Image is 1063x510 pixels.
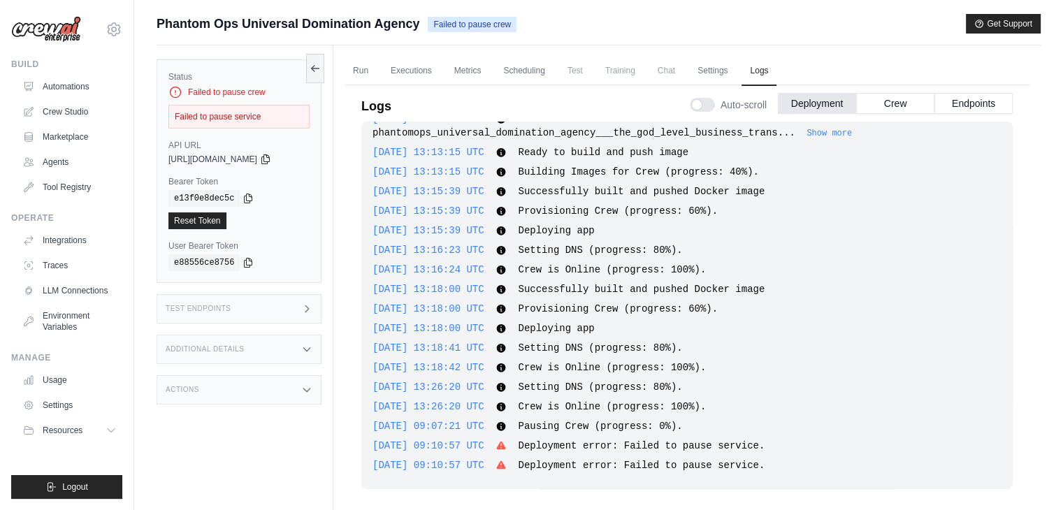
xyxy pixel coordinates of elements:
[373,421,484,432] span: [DATE] 09:07:21 UTC
[157,14,419,34] span: Phantom Ops Universal Domination Agency
[446,57,490,86] a: Metrics
[518,264,706,275] span: Crew is Online (progress: 100%).
[17,419,122,442] button: Resources
[518,460,765,471] span: Deployment error: Failed to pause service.
[518,186,765,197] span: Successfully built and pushed Docker image
[11,212,122,224] div: Operate
[17,279,122,302] a: LLM Connections
[518,401,706,412] span: Crew is Online (progress: 100%).
[373,342,484,354] span: [DATE] 13:18:41 UTC
[43,425,82,436] span: Resources
[373,460,484,471] span: [DATE] 09:10:57 UTC
[17,176,122,198] a: Tool Registry
[649,57,684,85] span: Chat is not available until the deployment is complete
[518,440,765,451] span: Deployment error: Failed to pause service.
[966,14,1041,34] button: Get Support
[559,57,591,85] span: Test
[11,475,122,499] button: Logout
[807,128,852,139] button: Show more
[518,147,688,158] span: Ready to build and push image
[993,443,1063,510] iframe: Chat Widget
[17,305,122,338] a: Environment Variables
[597,57,644,85] span: Training is not available until the deployment is complete
[168,154,257,165] span: [URL][DOMAIN_NAME]
[17,254,122,277] a: Traces
[373,303,484,314] span: [DATE] 13:18:00 UTC
[373,323,484,334] span: [DATE] 13:18:00 UTC
[345,57,377,86] a: Run
[518,284,765,295] span: Successfully built and pushed Docker image
[17,229,122,252] a: Integrations
[518,205,718,217] span: Provisioning Crew (progress: 60%).
[518,245,682,256] span: Setting DNS (progress: 80%).
[168,190,240,207] code: e13f0e8dec5c
[166,305,231,313] h3: Test Endpoints
[518,421,682,432] span: Pausing Crew (progress: 0%).
[168,71,310,82] label: Status
[856,93,934,114] button: Crew
[518,323,594,334] span: Deploying app
[17,75,122,98] a: Automations
[373,225,484,236] span: [DATE] 13:15:39 UTC
[518,381,682,393] span: Setting DNS (progress: 80%).
[934,93,1013,114] button: Endpoints
[428,17,516,32] span: Failed to pause crew
[17,126,122,148] a: Marketplace
[373,205,484,217] span: [DATE] 13:15:39 UTC
[166,386,199,394] h3: Actions
[518,342,682,354] span: Setting DNS (progress: 80%).
[742,57,776,86] a: Logs
[373,381,484,393] span: [DATE] 13:26:20 UTC
[11,59,122,70] div: Build
[373,401,484,412] span: [DATE] 13:26:20 UTC
[168,140,310,151] label: API URL
[11,352,122,363] div: Manage
[17,369,122,391] a: Usage
[373,284,484,295] span: [DATE] 13:18:00 UTC
[361,96,391,116] p: Logs
[166,345,244,354] h3: Additional Details
[721,98,767,112] span: Auto-scroll
[168,105,310,129] div: Failed to pause service
[373,166,484,177] span: [DATE] 13:13:15 UTC
[382,57,440,86] a: Executions
[373,440,484,451] span: [DATE] 09:10:57 UTC
[17,101,122,123] a: Crew Studio
[62,481,88,493] span: Logout
[168,212,226,229] a: Reset Token
[518,303,718,314] span: Provisioning Crew (progress: 60%).
[518,225,594,236] span: Deploying app
[168,85,310,99] div: Failed to pause crew
[518,166,758,177] span: Building Images for Crew (progress: 40%).
[168,176,310,187] label: Bearer Token
[17,394,122,416] a: Settings
[689,57,736,86] a: Settings
[373,186,484,197] span: [DATE] 13:15:39 UTC
[373,362,484,373] span: [DATE] 13:18:42 UTC
[495,57,553,86] a: Scheduling
[11,16,81,43] img: Logo
[168,254,240,271] code: e88556ce8756
[518,362,706,373] span: Crew is Online (progress: 100%).
[778,93,856,114] button: Deployment
[168,240,310,252] label: User Bearer Token
[17,151,122,173] a: Agents
[373,147,484,158] span: [DATE] 13:13:15 UTC
[373,264,484,275] span: [DATE] 13:16:24 UTC
[373,245,484,256] span: [DATE] 13:16:23 UTC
